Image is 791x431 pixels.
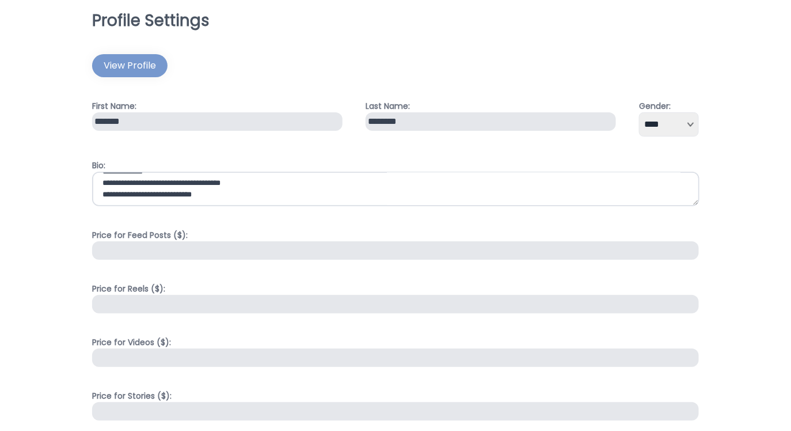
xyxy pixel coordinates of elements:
[639,100,699,112] h4: Gender:
[92,229,699,241] h4: Price for Feed Posts ($):
[366,100,616,112] h4: Last Name:
[92,337,699,349] h4: Price for Videos ($):
[92,10,699,31] h3: Profile Settings
[104,59,156,73] div: View Profile
[92,390,699,402] h4: Price for Stories ($):
[92,100,343,112] h4: First Name:
[92,54,168,77] button: View Profile
[92,283,699,295] h4: Price for Reels ($):
[92,160,699,172] h4: Bio:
